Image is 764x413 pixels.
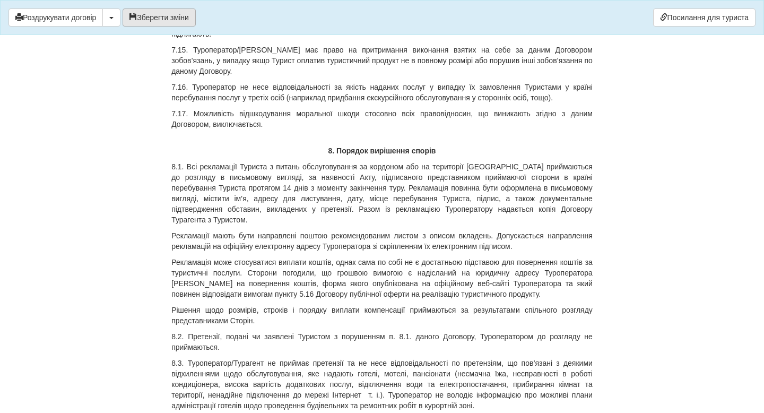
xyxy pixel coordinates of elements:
[171,161,593,225] p: 8.1. Всі рекламації Туриста з питань обслуговування за кордоном або на території [GEOGRAPHIC_DATA...
[171,305,593,326] p: Рішення щодо розмірів, строків і порядку виплати компенсації приймаються за результатами спільног...
[171,45,593,76] p: 7.15. Туроператор/[PERSON_NAME] має право на притримання виконання взятих на себе за даним Догово...
[171,257,593,299] p: Рекламація може стосуватися виплати коштів, однак сама по собі не є достатньою підставою для пове...
[653,8,756,27] a: Посилання для туриста
[171,145,593,156] p: 8. Порядок вирішення спорів
[171,230,593,252] p: Рекламації мають бути направлені поштою рекомендованим листом з описом вкладень. Допускається нап...
[171,331,593,352] p: 8.2. Претензії, подані чи заявлені Туристом з порушенням п. 8.1. даного Договору, Туроператором д...
[171,82,593,103] p: 7.16. Туроператор не несе відповідальності за якість наданих послуг у випадку їх замовлення Турис...
[171,358,593,411] p: 8.3. Туроператор/Турагент не приймає претензії та не несе відповідальності по претензіям, що пов’...
[123,8,196,27] button: Зберегти зміни
[8,8,103,27] button: Роздрукувати договір
[171,108,593,130] p: 7.17. Можливість відшкодування моральної шкоди стосовно всіх правовідносин, що виникають згідно з...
